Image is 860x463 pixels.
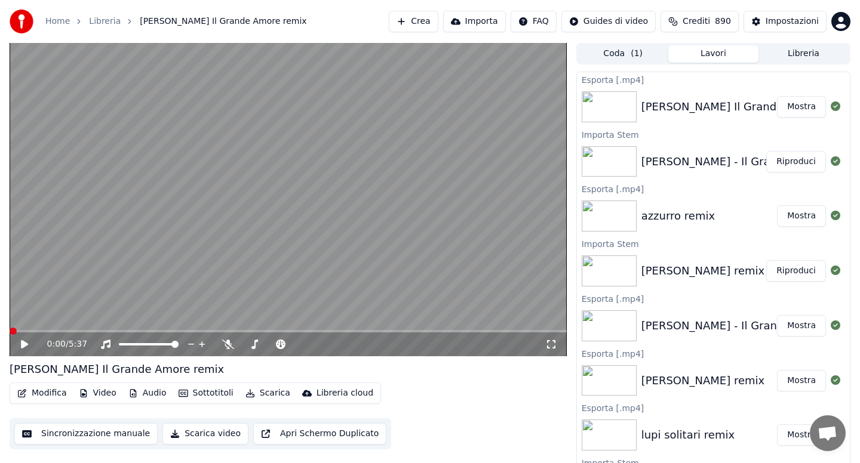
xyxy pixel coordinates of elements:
[577,291,850,305] div: Esporta [.mp4]
[777,370,826,391] button: Mostra
[174,385,238,402] button: Sottotitoli
[511,11,557,32] button: FAQ
[766,16,819,27] div: Impostazioni
[631,48,643,60] span: ( 1 )
[777,205,826,227] button: Mostra
[47,338,76,350] div: /
[577,72,850,87] div: Esporta [.mp4]
[777,96,826,118] button: Mostra
[10,361,224,378] div: [PERSON_NAME] Il Grande Amore remix
[45,16,70,27] a: Home
[577,236,850,251] div: Importa Stem
[124,385,171,402] button: Audio
[715,16,731,27] span: 890
[45,16,307,27] nav: breadcrumb
[641,372,765,389] div: [PERSON_NAME] remix
[766,260,826,282] button: Riproduci
[561,11,656,32] button: Guides di video
[641,98,856,115] div: [PERSON_NAME] Il Grande Amore remix
[641,317,829,334] div: [PERSON_NAME] - Il Grande Amore
[13,385,72,402] button: Modifica
[641,263,765,279] div: [PERSON_NAME] remix
[641,208,715,224] div: azzurro remix
[317,387,373,399] div: Libreria cloud
[577,346,850,360] div: Esporta [.mp4]
[577,400,850,415] div: Esporta [.mp4]
[241,385,295,402] button: Scarica
[253,423,386,445] button: Apri Schermo Duplicato
[140,16,306,27] span: [PERSON_NAME] Il Grande Amore remix
[389,11,438,32] button: Crea
[89,16,121,27] a: Libreria
[578,45,668,63] button: Coda
[577,181,850,196] div: Esporta [.mp4]
[74,385,121,402] button: Video
[766,151,826,172] button: Riproduci
[744,11,827,32] button: Impostazioni
[443,11,506,32] button: Importa
[777,424,826,446] button: Mostra
[668,45,758,63] button: Lavori
[777,315,826,337] button: Mostra
[47,338,66,350] span: 0:00
[162,423,248,445] button: Scarica video
[14,423,158,445] button: Sincronizzazione manuale
[641,427,735,443] div: lupi solitari remix
[577,127,850,141] div: Importa Stem
[641,153,829,170] div: [PERSON_NAME] - Il Grande Amore
[69,338,87,350] span: 5:37
[661,11,739,32] button: Crediti890
[810,415,846,451] div: Aprire la chat
[10,10,33,33] img: youka
[683,16,710,27] span: Crediti
[758,45,849,63] button: Libreria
